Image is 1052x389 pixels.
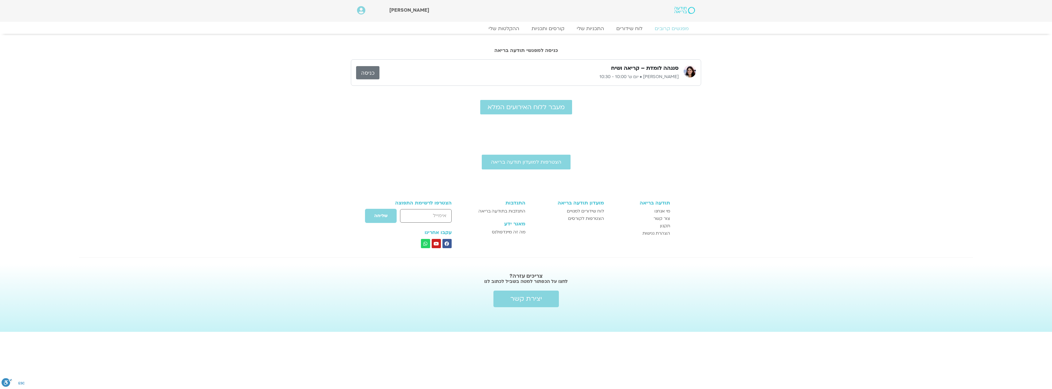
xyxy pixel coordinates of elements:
a: מפגשים קרובים [649,26,695,32]
a: הצטרפות לקורסים [532,215,604,222]
a: מעבר ללוח האירועים המלא [480,100,572,114]
span: לוח שידורים למנויים [567,208,604,215]
form: טופס חדש [382,208,452,226]
span: הצטרפות למועדון תודעה בריאה [491,159,561,165]
h3: התנדבות [469,200,525,206]
span: מה זה מיינדפולנס [492,228,525,236]
h3: תודעה בריאה [610,200,670,206]
span: שליחה [374,213,387,218]
p: [PERSON_NAME] • יום ש׳ 10:00 - 10:30 [379,73,679,81]
a: צור קשר [610,215,670,222]
input: אימייל [400,209,451,222]
a: יצירת קשר [493,291,559,307]
button: שליחה [365,208,397,223]
a: קורסים ותכניות [525,26,571,32]
h3: מאגר ידע [469,221,525,227]
span: הצטרפות לקורסים [568,215,604,222]
nav: Menu [357,26,695,32]
a: תקנון [610,222,670,230]
span: יצירת קשר [510,295,542,303]
a: מי אנחנו [610,208,670,215]
a: ההקלטות שלי [482,26,525,32]
span: [PERSON_NAME] [389,7,429,14]
h2: לחצו על הכפתור למטה בשביל לכתוב לנו [366,278,686,284]
a: לוח שידורים [610,26,649,32]
a: כניסה [356,66,379,79]
h3: הצטרפו לרשימת התפוצה [382,200,452,206]
span: מעבר ללוח האירועים המלא [488,104,565,111]
h3: עקבו אחרינו [382,230,452,235]
img: מיכל גורל [684,65,696,77]
span: מי אנחנו [654,208,670,215]
span: התנדבות בתודעה בריאה [478,208,525,215]
a: מה זה מיינדפולנס [469,228,525,236]
a: הצטרפות למועדון תודעה בריאה [482,155,571,169]
a: הצהרת נגישות [610,230,670,237]
a: התכניות שלי [571,26,610,32]
h2: צריכים עזרה? [366,273,686,279]
h3: מועדון תודעה בריאה [532,200,604,206]
span: צור קשר [654,215,670,222]
span: הצהרת נגישות [642,230,670,237]
a: התנדבות בתודעה בריאה [469,208,525,215]
span: תקנון [660,222,670,230]
h3: סנגהה לומדת – קריאה ושיח [611,65,679,72]
h2: כניסה למפגשי תודעה בריאה [351,48,701,53]
a: לוח שידורים למנויים [532,208,604,215]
